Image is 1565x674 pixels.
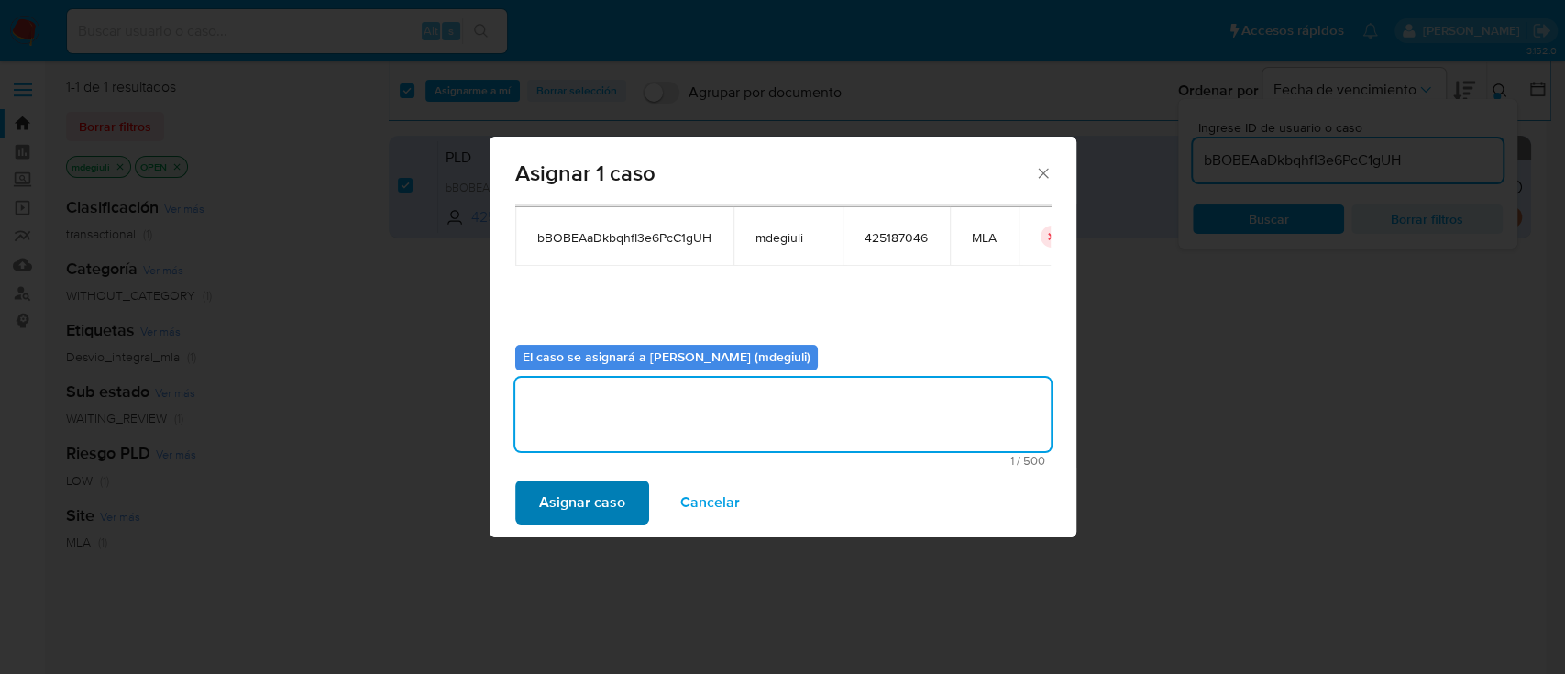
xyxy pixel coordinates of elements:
[521,455,1045,467] span: Máximo 500 caracteres
[865,229,928,246] span: 425187046
[755,229,821,246] span: mdegiuli
[515,481,649,525] button: Asignar caso
[490,137,1076,537] div: assign-modal
[537,229,711,246] span: bBOBEAaDkbqhfI3e6PcC1gUH
[1041,226,1063,248] button: icon-button
[1034,164,1051,181] button: Cerrar ventana
[515,162,1035,184] span: Asignar 1 caso
[656,481,764,525] button: Cancelar
[539,482,625,523] span: Asignar caso
[972,229,997,246] span: MLA
[680,482,740,523] span: Cancelar
[523,348,810,366] b: El caso se asignará a [PERSON_NAME] (mdegiuli)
